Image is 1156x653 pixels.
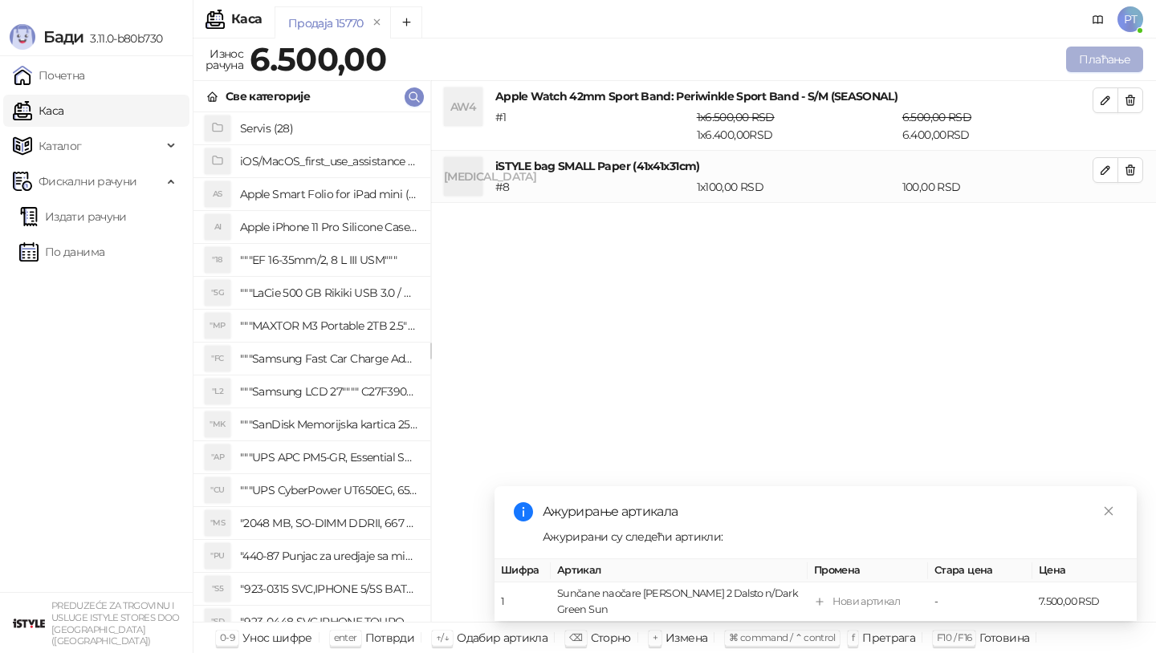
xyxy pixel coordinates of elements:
[495,582,551,622] td: 1
[240,214,417,240] h4: Apple iPhone 11 Pro Silicone Case - Black
[205,510,230,536] div: "MS
[19,201,127,233] a: Издати рачуни
[231,13,262,26] div: Каса
[390,6,422,39] button: Add tab
[240,543,417,569] h4: "440-87 Punjac za uredjaje sa micro USB portom 4/1, Stand."
[13,95,63,127] a: Каса
[495,157,1093,175] h4: iSTYLE bag SMALL Paper (41x41x31cm)
[10,24,35,50] img: Logo
[899,178,1096,196] div: 100,00 RSD
[492,108,694,144] div: # 1
[205,313,230,339] div: "MP
[1032,559,1137,582] th: Цена
[832,594,900,610] div: Нови артикал
[83,31,162,46] span: 3.11.0-b80b730
[694,108,899,144] div: 1 x 6.400,00 RSD
[444,157,482,196] div: [MEDICAL_DATA]
[205,412,230,437] div: "MK
[551,582,808,622] td: Sunčane naočare [PERSON_NAME] 2 Dalsto n/Dark Green Sun
[436,631,449,643] span: ↑/↓
[444,87,482,126] div: AW4
[495,559,551,582] th: Шифра
[51,600,180,647] small: PREDUZEĆE ZA TRGOVINU I USLUGE ISTYLE STORES DOO [GEOGRAPHIC_DATA] ([GEOGRAPHIC_DATA])
[365,627,415,648] div: Потврди
[591,627,631,648] div: Сторно
[205,477,230,503] div: "CU
[205,247,230,273] div: "18
[514,502,533,521] span: info-circle
[694,178,899,196] div: 1 x 100,00 RSD
[205,609,230,635] div: "SD
[928,582,1032,622] td: -
[808,559,928,582] th: Промена
[551,559,808,582] th: Артикал
[205,214,230,240] div: AI
[226,87,310,105] div: Све категорије
[666,627,707,648] div: Измена
[193,112,430,622] div: grid
[240,576,417,602] h4: "923-0315 SVC,IPHONE 5/5S BATTERY REMOVAL TRAY Držač za iPhone sa kojim se otvara display
[334,631,357,643] span: enter
[240,346,417,371] h4: """Samsung Fast Car Charge Adapter, brzi auto punja_, boja crna"""
[240,412,417,437] h4: """SanDisk Memorijska kartica 256GB microSDXC sa SD adapterom SDSQXA1-256G-GN6MA - Extreme PLUS, ...
[240,116,417,141] h4: Servis (28)
[1103,505,1114,517] span: close
[653,631,657,643] span: +
[205,543,230,569] div: "PU
[492,178,694,196] div: # 8
[220,631,234,643] span: 0-9
[13,59,85,91] a: Почетна
[543,502,1117,521] div: Ажурирање артикала
[240,510,417,536] h4: "2048 MB, SO-DIMM DDRII, 667 MHz, Napajanje 1,8 0,1 V, Latencija CL5"
[288,14,364,32] div: Продаја 15770
[240,444,417,470] h4: """UPS APC PM5-GR, Essential Surge Arrest,5 utic_nica"""
[19,236,104,268] a: По данима
[240,313,417,339] h4: """MAXTOR M3 Portable 2TB 2.5"""" crni eksterni hard disk HX-M201TCB/GM"""
[543,528,1117,546] div: Ажурирани су следећи артикли:
[205,379,230,404] div: "L2
[852,631,854,643] span: f
[1100,502,1117,520] a: Close
[240,609,417,635] h4: "923-0448 SVC,IPHONE,TOURQUE DRIVER KIT .65KGF- CM Šrafciger "
[242,627,312,648] div: Унос шифре
[205,280,230,306] div: "5G
[1032,582,1137,622] td: 7.500,00 RSD
[205,346,230,371] div: "FC
[979,627,1029,648] div: Готовина
[1117,6,1143,32] span: PT
[697,110,775,124] span: 1 x 6.500,00 RSD
[495,87,1093,105] h4: Apple Watch 42mm Sport Band: Periwinkle Sport Band - S/M (SEASONAL)
[729,631,836,643] span: ⌘ command / ⌃ control
[569,631,582,643] span: ⌫
[205,444,230,470] div: "AP
[250,39,386,79] strong: 6.500,00
[240,181,417,207] h4: Apple Smart Folio for iPad mini (A17 Pro) - Sage
[240,148,417,174] h4: iOS/MacOS_first_use_assistance (4)
[240,247,417,273] h4: """EF 16-35mm/2, 8 L III USM"""
[39,130,82,162] span: Каталог
[937,631,971,643] span: F10 / F16
[240,379,417,404] h4: """Samsung LCD 27"""" C27F390FHUXEN"""
[43,27,83,47] span: Бади
[1085,6,1111,32] a: Документација
[862,627,915,648] div: Претрага
[205,181,230,207] div: AS
[902,110,971,124] span: 6.500,00 RSD
[13,607,45,639] img: 64x64-companyLogo-77b92cf4-9946-4f36-9751-bf7bb5fd2c7d.png
[457,627,547,648] div: Одабир артикла
[367,16,388,30] button: remove
[205,576,230,602] div: "S5
[240,280,417,306] h4: """LaCie 500 GB Rikiki USB 3.0 / Ultra Compact & Resistant aluminum / USB 3.0 / 2.5"""""""
[899,108,1096,144] div: 6.400,00 RSD
[240,477,417,503] h4: """UPS CyberPower UT650EG, 650VA/360W , line-int., s_uko, desktop"""
[39,165,136,197] span: Фискални рачуни
[928,559,1032,582] th: Стара цена
[202,43,246,75] div: Износ рачуна
[1066,47,1143,72] button: Плаћање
